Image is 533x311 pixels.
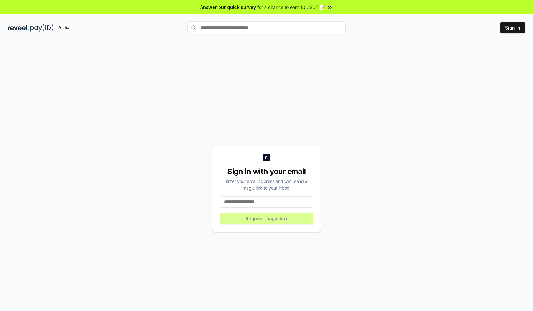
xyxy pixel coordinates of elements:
[500,22,525,33] button: Sign In
[200,4,256,10] span: Answer our quick survey
[55,24,73,32] div: Alpha
[220,166,313,177] div: Sign in with your email
[220,178,313,191] div: Enter your email address and we’ll send a magic link to your inbox.
[263,154,270,161] img: logo_small
[8,24,29,32] img: reveel_dark
[257,4,325,10] span: for a chance to earn 10 USDT 📝
[30,24,54,32] img: pay_id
